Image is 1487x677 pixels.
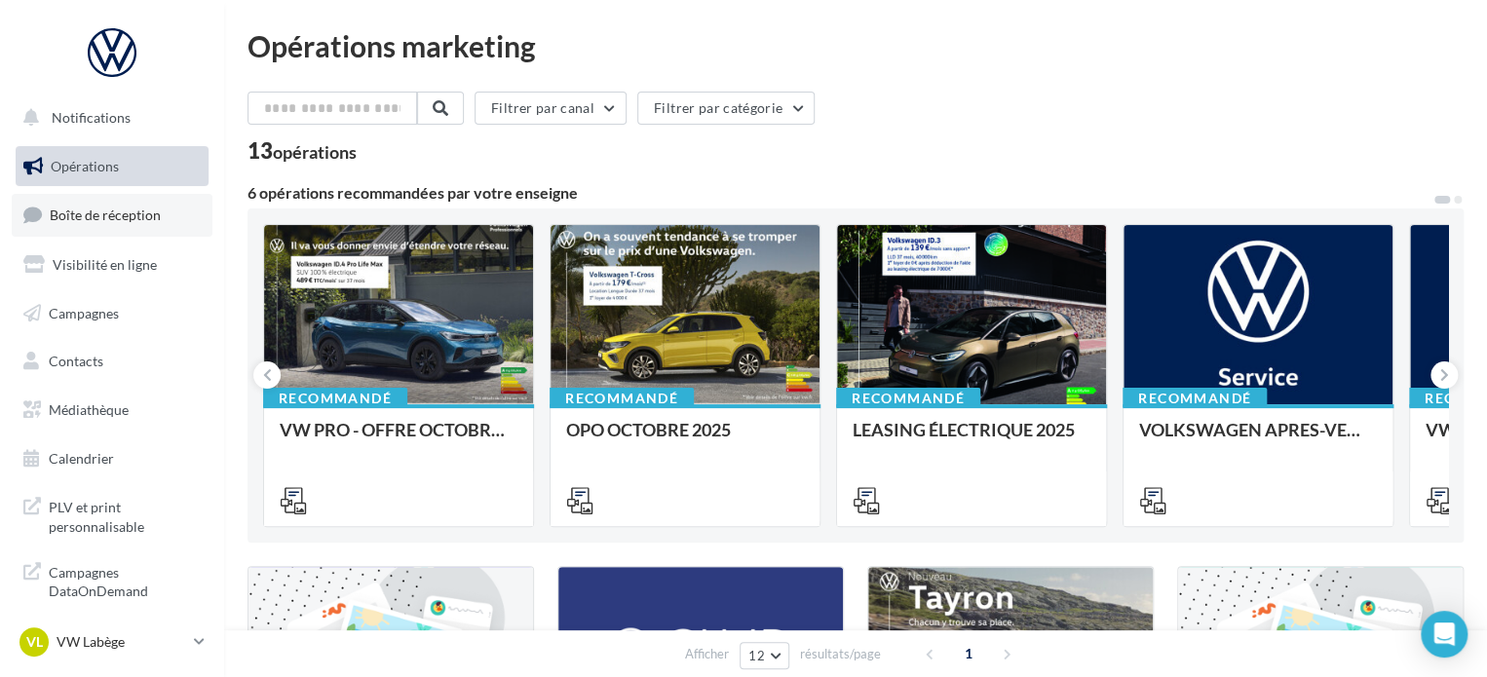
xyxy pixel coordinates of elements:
[685,645,729,663] span: Afficher
[1421,611,1468,658] div: Open Intercom Messenger
[836,388,980,409] div: Recommandé
[12,97,205,138] button: Notifications
[49,559,201,601] span: Campagnes DataOnDemand
[953,638,984,669] span: 1
[637,92,815,125] button: Filtrer par catégorie
[273,143,357,161] div: opérations
[248,185,1432,201] div: 6 opérations recommandées par votre enseigne
[740,642,789,669] button: 12
[49,401,129,418] span: Médiathèque
[263,388,407,409] div: Recommandé
[748,648,765,663] span: 12
[566,420,804,459] div: OPO OCTOBRE 2025
[1123,388,1267,409] div: Recommandé
[12,244,212,285] a: Visibilité en ligne
[1139,420,1377,459] div: VOLKSWAGEN APRES-VENTE
[49,494,201,536] span: PLV et print personnalisable
[26,632,43,652] span: VL
[16,623,209,660] a: VL VW Labège
[248,140,357,162] div: 13
[53,256,157,273] span: Visibilité en ligne
[49,353,103,369] span: Contacts
[50,207,161,223] span: Boîte de réception
[800,645,881,663] span: résultats/page
[12,438,212,479] a: Calendrier
[12,486,212,544] a: PLV et print personnalisable
[12,551,212,609] a: Campagnes DataOnDemand
[550,388,694,409] div: Recommandé
[853,420,1090,459] div: LEASING ÉLECTRIQUE 2025
[12,390,212,431] a: Médiathèque
[12,194,212,236] a: Boîte de réception
[49,304,119,320] span: Campagnes
[51,158,119,174] span: Opérations
[12,293,212,334] a: Campagnes
[57,632,186,652] p: VW Labège
[475,92,627,125] button: Filtrer par canal
[280,420,517,459] div: VW PRO - OFFRE OCTOBRE 25
[248,31,1464,60] div: Opérations marketing
[49,450,114,467] span: Calendrier
[52,109,131,126] span: Notifications
[12,146,212,187] a: Opérations
[12,341,212,382] a: Contacts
